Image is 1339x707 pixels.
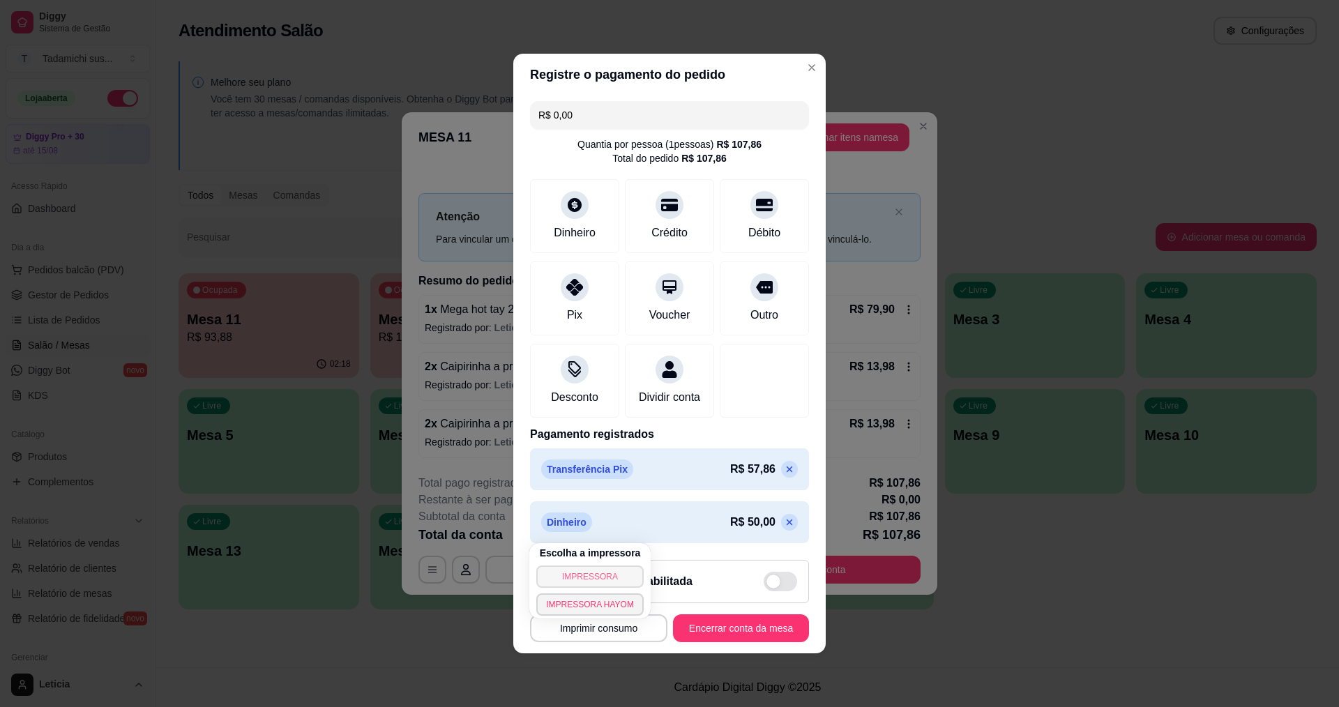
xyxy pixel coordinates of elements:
[530,426,809,443] p: Pagamento registrados
[716,137,762,151] div: R$ 107,86
[538,101,801,129] input: Ex.: hambúrguer de cordeiro
[673,614,809,642] button: Encerrar conta da mesa
[730,514,776,531] p: R$ 50,00
[536,593,644,616] button: IMPRESSORA HAYOM
[554,225,596,241] div: Dinheiro
[542,573,693,590] h2: Taxa de serviço desabilitada
[681,151,727,165] div: R$ 107,86
[750,307,778,324] div: Outro
[513,54,826,96] header: Registre o pagamento do pedido
[730,461,776,478] p: R$ 57,86
[541,459,633,479] p: Transferência Pix
[536,565,644,588] button: IMPRESSORA
[541,512,592,532] p: Dinheiro
[651,225,688,241] div: Crédito
[649,307,690,324] div: Voucher
[540,546,641,560] h4: Escolha a impressora
[612,151,727,165] div: Total do pedido
[577,137,762,151] div: Quantia por pessoa ( 1 pessoas)
[748,225,780,241] div: Débito
[639,389,700,406] div: Dividir conta
[801,56,823,79] button: Close
[551,389,598,406] div: Desconto
[567,307,582,324] div: Pix
[530,614,667,642] button: Imprimir consumo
